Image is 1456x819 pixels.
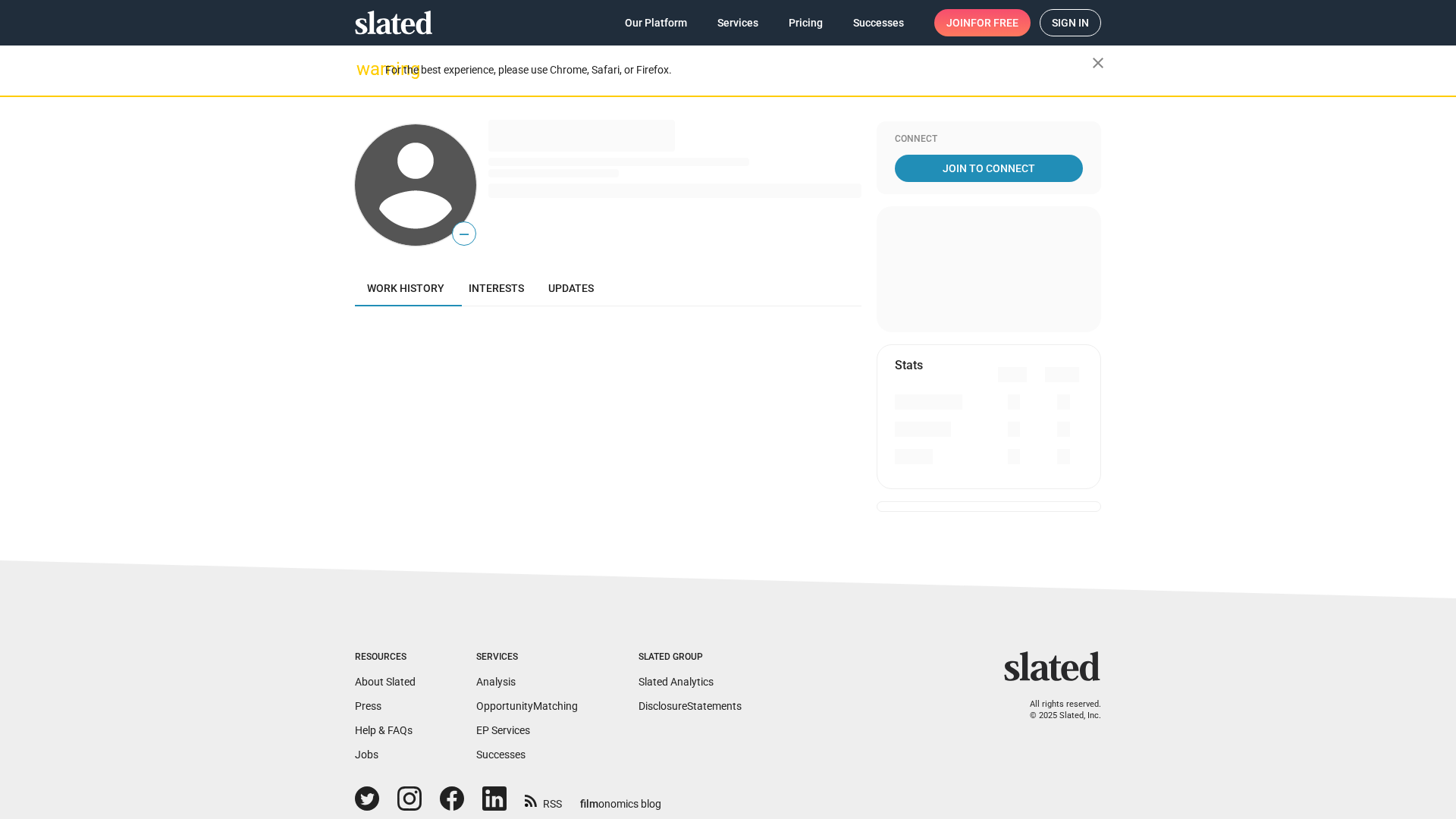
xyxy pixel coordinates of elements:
a: Joinfor free [934,9,1031,36]
span: Join [946,9,1018,36]
a: RSS [525,788,562,811]
a: Help & FAQs [355,724,413,736]
div: Connect [895,133,1083,146]
div: Slated Group [639,651,742,664]
mat-icon: close [1089,54,1107,72]
span: Pricing [789,9,823,36]
mat-icon: warning [356,60,375,78]
span: Successes [853,9,904,36]
a: Press [355,700,381,712]
a: filmonomics blog [580,785,661,811]
a: Analysis [476,676,516,688]
div: Resources [355,651,416,664]
a: Slated Analytics [639,676,714,688]
span: Updates [548,282,594,294]
span: Interests [469,282,524,294]
mat-card-title: Stats [895,357,923,373]
span: for free [971,9,1018,36]
a: Pricing [777,9,835,36]
span: Join To Connect [898,155,1080,182]
a: About Slated [355,676,416,688]
span: Services [717,9,758,36]
div: For the best experience, please use Chrome, Safari, or Firefox. [385,60,1092,80]
a: Updates [536,270,606,306]
a: Jobs [355,748,378,761]
span: film [580,798,598,810]
a: Work history [355,270,457,306]
span: Our Platform [625,9,687,36]
span: — [453,224,475,244]
a: OpportunityMatching [476,700,578,712]
span: Sign in [1052,10,1089,36]
a: Join To Connect [895,155,1083,182]
a: Successes [476,748,526,761]
span: Work history [367,282,444,294]
a: Sign in [1040,9,1101,36]
div: Services [476,651,578,664]
p: All rights reserved. © 2025 Slated, Inc. [1014,699,1101,721]
a: Services [705,9,770,36]
a: Successes [841,9,916,36]
a: Our Platform [613,9,699,36]
a: DisclosureStatements [639,700,742,712]
a: Interests [457,270,536,306]
a: EP Services [476,724,530,736]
